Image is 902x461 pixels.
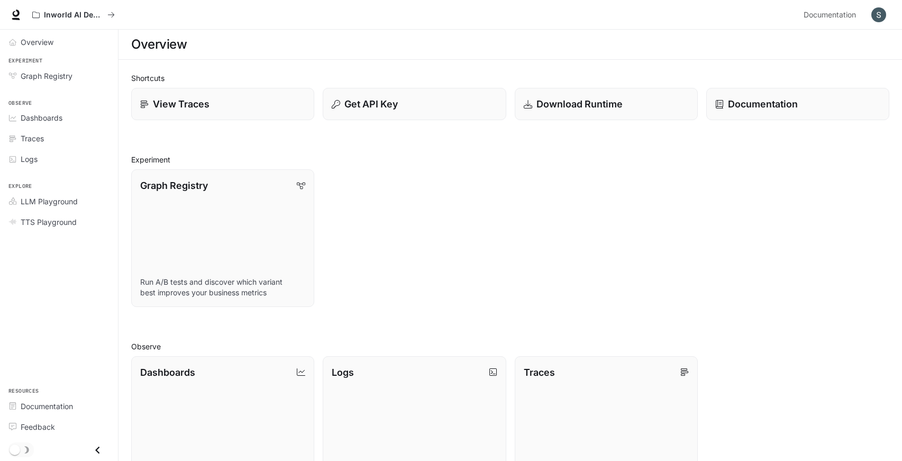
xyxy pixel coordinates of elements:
[4,418,114,436] a: Feedback
[868,4,889,25] button: User avatar
[524,365,555,379] p: Traces
[28,4,120,25] button: All workspaces
[21,37,53,48] span: Overview
[21,196,78,207] span: LLM Playground
[332,365,354,379] p: Logs
[4,213,114,231] a: TTS Playground
[131,34,187,55] h1: Overview
[21,70,72,82] span: Graph Registry
[131,341,889,352] h2: Observe
[44,11,103,20] p: Inworld AI Demos
[153,97,209,111] p: View Traces
[871,7,886,22] img: User avatar
[4,192,114,211] a: LLM Playground
[21,112,62,123] span: Dashboards
[21,401,73,412] span: Documentation
[706,88,889,120] a: Documentation
[140,365,195,379] p: Dashboards
[131,88,314,120] a: View Traces
[4,129,114,148] a: Traces
[10,444,20,455] span: Dark mode toggle
[131,169,314,307] a: Graph RegistryRun A/B tests and discover which variant best improves your business metrics
[140,178,208,193] p: Graph Registry
[86,439,110,461] button: Close drawer
[21,133,44,144] span: Traces
[4,150,114,168] a: Logs
[21,421,55,432] span: Feedback
[536,97,623,111] p: Download Runtime
[515,88,698,120] a: Download Runtime
[4,109,114,127] a: Dashboards
[4,67,114,85] a: Graph Registry
[4,33,114,51] a: Overview
[21,216,77,228] span: TTS Playground
[131,154,889,165] h2: Experiment
[131,73,889,84] h2: Shortcuts
[140,277,305,298] p: Run A/B tests and discover which variant best improves your business metrics
[21,153,38,165] span: Logs
[323,88,506,120] button: Get API Key
[728,97,798,111] p: Documentation
[799,4,864,25] a: Documentation
[804,8,856,22] span: Documentation
[344,97,398,111] p: Get API Key
[4,397,114,415] a: Documentation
